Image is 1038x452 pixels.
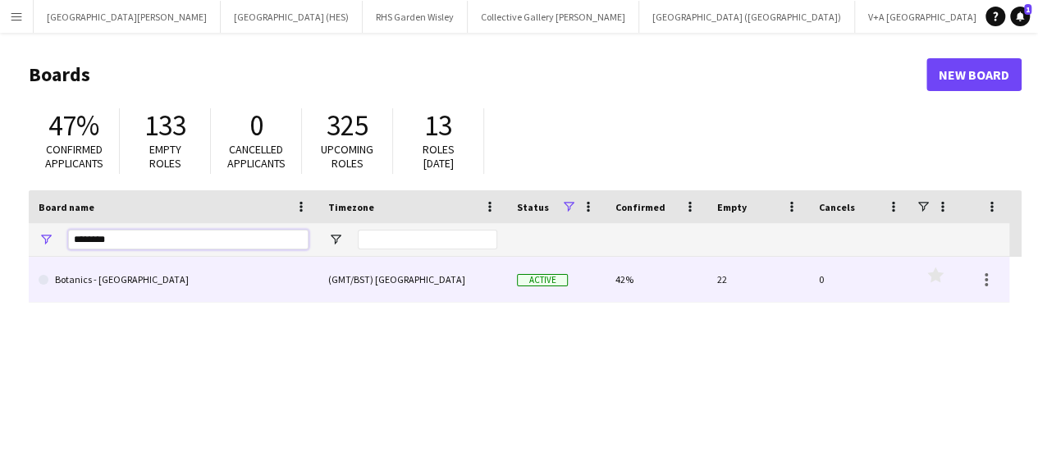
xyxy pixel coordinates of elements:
span: Upcoming roles [321,142,373,171]
input: Board name Filter Input [68,230,309,249]
button: [GEOGRAPHIC_DATA] (HES) [221,1,363,33]
span: 133 [144,107,186,144]
span: Empty roles [149,142,181,171]
button: Open Filter Menu [39,232,53,247]
span: Confirmed [615,201,665,213]
div: 22 [707,257,809,302]
button: RHS Garden Wisley [363,1,468,33]
span: Cancels [819,201,855,213]
span: Timezone [328,201,374,213]
span: Board name [39,201,94,213]
input: Timezone Filter Input [358,230,497,249]
a: New Board [926,58,1022,91]
div: 42% [606,257,707,302]
span: Roles [DATE] [423,142,455,171]
button: Collective Gallery [PERSON_NAME] [468,1,639,33]
span: 1 [1024,4,1031,15]
span: Confirmed applicants [45,142,103,171]
h1: Boards [29,62,926,87]
button: [GEOGRAPHIC_DATA] ([GEOGRAPHIC_DATA]) [639,1,855,33]
a: 1 [1010,7,1030,26]
span: Status [517,201,549,213]
a: Botanics - [GEOGRAPHIC_DATA] [39,257,309,303]
button: [GEOGRAPHIC_DATA][PERSON_NAME] [34,1,221,33]
span: Cancelled applicants [227,142,286,171]
button: V+A [GEOGRAPHIC_DATA] [855,1,990,33]
div: (GMT/BST) [GEOGRAPHIC_DATA] [318,257,507,302]
span: Active [517,274,568,286]
button: Open Filter Menu [328,232,343,247]
div: 0 [809,257,911,302]
span: 13 [424,107,452,144]
span: 325 [327,107,368,144]
span: Empty [717,201,747,213]
span: 47% [48,107,99,144]
span: 0 [249,107,263,144]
